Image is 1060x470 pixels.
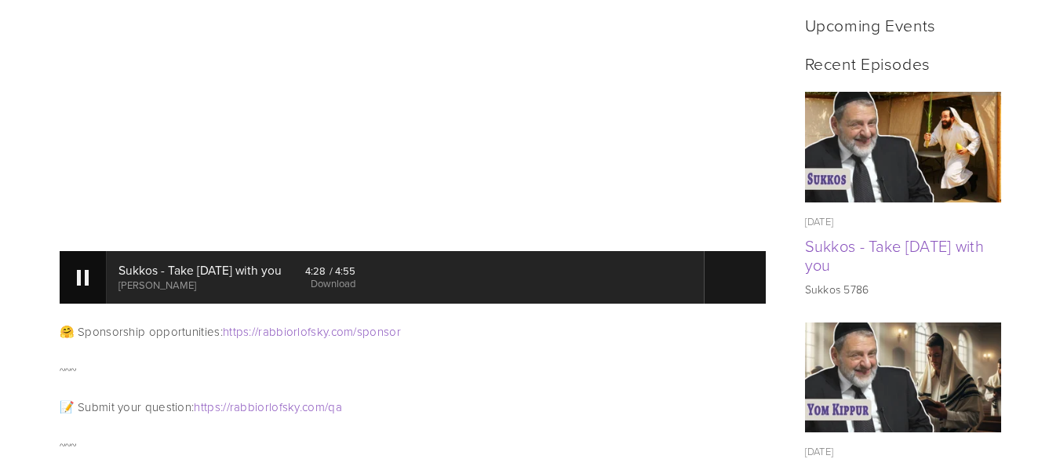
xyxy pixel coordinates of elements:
[60,360,766,379] p: ~~~
[331,323,354,340] span: com
[60,435,766,454] p: ~~~
[804,322,1001,433] img: Yom Kippur - How could you eat?
[805,282,1001,297] p: Sukkos 5786
[220,399,230,415] span: ://
[302,399,325,415] span: com
[805,235,985,275] a: Sukkos - Take [DATE] with you
[223,323,401,340] a: https://rabbiorlofsky.com/sponsor
[328,323,330,340] span: .
[805,214,834,228] time: [DATE]
[258,323,328,340] span: rabbiorlofsky
[805,15,1001,35] h2: Upcoming Events
[804,92,1001,202] img: Sukkos - Take Yom Kippur with you
[353,323,356,340] span: /
[328,399,342,415] span: qa
[357,323,401,340] span: sponsor
[194,399,220,415] span: https
[805,53,1001,73] h2: Recent Episodes
[194,399,341,415] a: https://rabbiorlofsky.com/qa
[805,322,1001,433] a: Yom Kippur - How could you eat?
[60,322,766,341] p: 🤗 Sponsorship opportunities:
[223,323,250,340] span: https
[300,399,302,415] span: .
[325,399,328,415] span: /
[249,323,258,340] span: ://
[60,398,766,417] p: 📝 Submit your question:
[230,399,300,415] span: rabbiorlofsky
[805,444,834,458] time: [DATE]
[805,92,1001,202] a: Sukkos - Take Yom Kippur with you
